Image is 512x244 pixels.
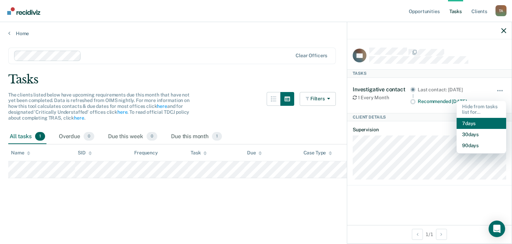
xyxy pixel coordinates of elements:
[353,86,410,93] div: Investigative contact
[347,225,512,243] div: 1 / 1
[7,7,40,15] img: Recidiviz
[436,229,447,240] button: Next Client
[412,229,423,240] button: Previous Client
[457,129,506,140] button: 30 days
[353,127,506,133] dt: Supervision
[296,53,327,59] div: Clear officers
[78,150,92,156] div: SID
[74,115,84,121] a: here
[347,69,512,78] div: Tasks
[457,101,506,118] div: Hide from tasks list for...
[300,92,336,106] button: Filters
[134,150,158,156] div: Frequency
[489,221,505,237] div: Open Intercom Messenger
[457,118,506,129] button: 7 days
[212,132,222,141] span: 1
[418,99,487,104] div: Recommended [DATE]
[303,150,332,156] div: Case Type
[495,5,506,16] div: T A
[157,103,167,109] a: here
[57,129,96,144] div: Overdue
[8,129,46,144] div: All tasks
[353,95,410,101] div: 1 Every Month
[457,140,506,151] button: 90 days
[347,113,512,121] div: Client Details
[495,5,506,16] button: Profile dropdown button
[117,109,127,115] a: here
[35,132,45,141] span: 1
[8,72,504,87] div: Tasks
[107,129,159,144] div: Due this week
[8,30,504,37] a: Home
[170,129,223,144] div: Due this month
[11,150,30,156] div: Name
[84,132,94,141] span: 0
[418,87,487,93] div: Last contact: [DATE]
[8,92,190,121] span: The clients listed below have upcoming requirements due this month that have not yet been complet...
[147,132,157,141] span: 0
[191,150,207,156] div: Task
[247,150,262,156] div: Due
